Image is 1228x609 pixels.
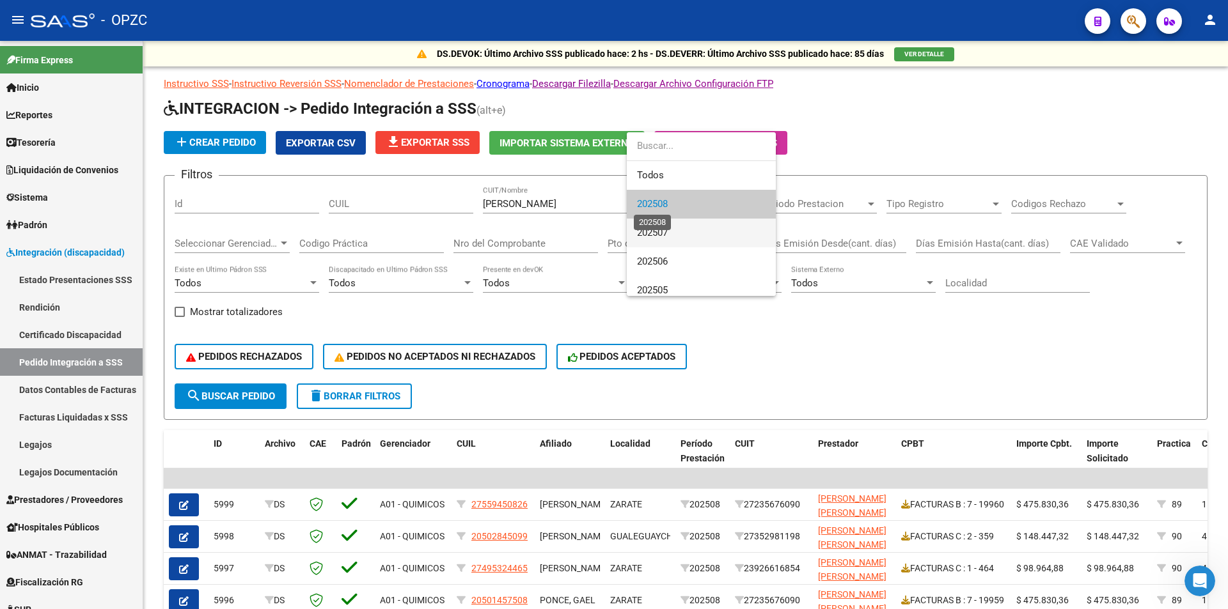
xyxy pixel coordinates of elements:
span: 202505 [637,284,668,296]
span: 202507 [637,227,668,238]
iframe: Intercom live chat [1185,566,1215,596]
span: 202506 [637,256,668,267]
span: Todos [637,161,766,190]
input: dropdown search [627,132,776,160]
span: 202508 [637,198,668,210]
